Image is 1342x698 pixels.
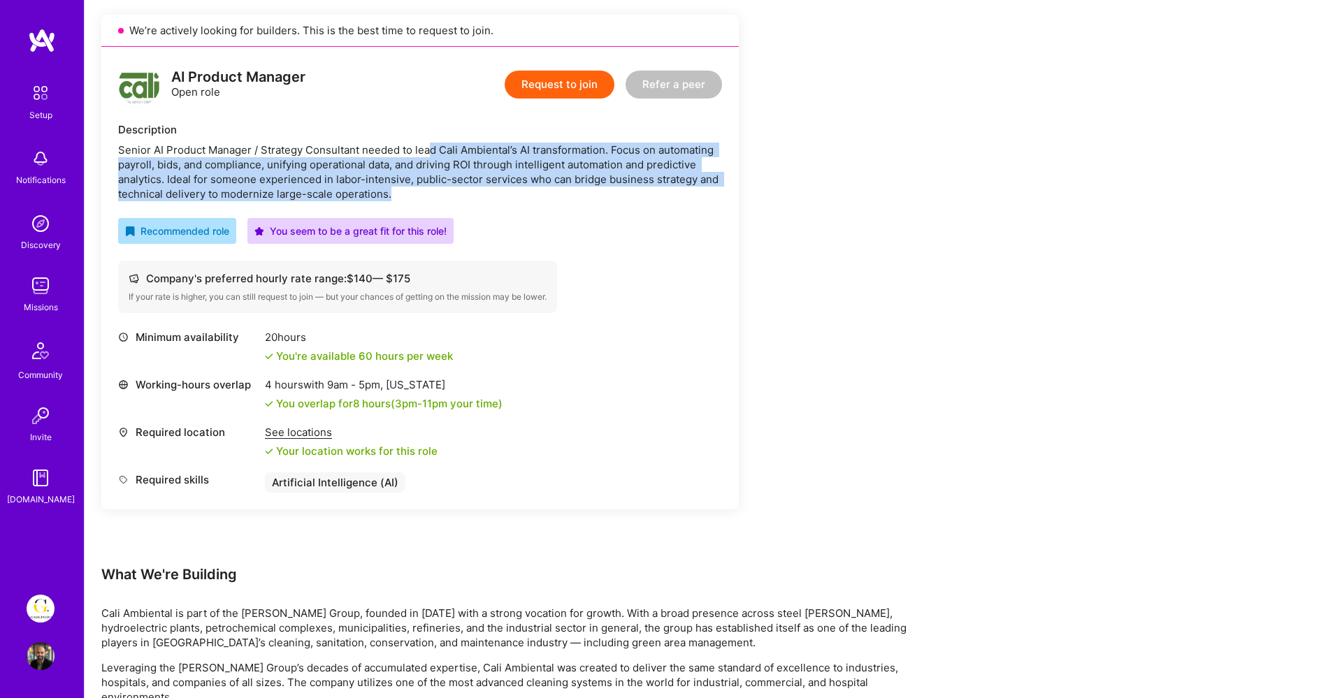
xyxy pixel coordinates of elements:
[125,226,135,236] i: icon RecommendedBadge
[26,78,55,108] img: setup
[265,352,273,361] i: icon Check
[24,300,58,314] div: Missions
[30,430,52,444] div: Invite
[129,291,547,303] div: If your rate is higher, you can still request to join — but your chances of getting on the missio...
[118,427,129,437] i: icon Location
[27,464,55,492] img: guide book
[16,173,66,187] div: Notifications
[101,565,940,583] div: What We're Building
[118,377,258,392] div: Working-hours overlap
[18,368,63,382] div: Community
[265,472,405,493] div: Artificial Intelligence (AI)
[24,334,57,368] img: Community
[118,472,258,487] div: Required skills
[118,64,160,106] img: logo
[118,425,258,439] div: Required location
[265,349,453,363] div: You're available 60 hours per week
[171,70,305,99] div: Open role
[265,444,438,458] div: Your location works for this role
[27,210,55,238] img: discovery
[129,273,139,284] i: icon Cash
[21,238,61,252] div: Discovery
[118,143,722,201] div: Senior AI Product Manager / Strategy Consultant needed to lead Cali Ambiental’s AI transformation...
[7,492,75,507] div: [DOMAIN_NAME]
[276,396,503,411] div: You overlap for 8 hours ( your time)
[118,122,722,137] div: Description
[27,595,55,623] img: Guidepoint: Client Platform
[395,397,447,410] span: 3pm - 11pm
[101,15,739,47] div: We’re actively looking for builders. This is the best time to request to join.
[265,330,453,344] div: 20 hours
[505,71,614,99] button: Request to join
[118,379,129,390] i: icon World
[324,378,386,391] span: 9am - 5pm ,
[171,70,305,85] div: AI Product Manager
[27,402,55,430] img: Invite
[28,28,56,53] img: logo
[118,332,129,342] i: icon Clock
[254,224,447,238] div: You seem to be a great fit for this role!
[125,224,229,238] div: Recommended role
[265,400,273,408] i: icon Check
[23,595,58,623] a: Guidepoint: Client Platform
[118,474,129,485] i: icon Tag
[27,272,55,300] img: teamwork
[265,377,503,392] div: 4 hours with [US_STATE]
[23,642,58,670] a: User Avatar
[29,108,52,122] div: Setup
[101,606,940,650] p: Cali Ambiental is part of the [PERSON_NAME] Group, founded in [DATE] with a strong vocation for g...
[118,330,258,344] div: Minimum availability
[254,226,264,236] i: icon PurpleStar
[265,425,438,439] div: See locations
[129,271,547,286] div: Company's preferred hourly rate range: $ 140 — $ 175
[27,642,55,670] img: User Avatar
[27,145,55,173] img: bell
[626,71,722,99] button: Refer a peer
[265,447,273,456] i: icon Check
